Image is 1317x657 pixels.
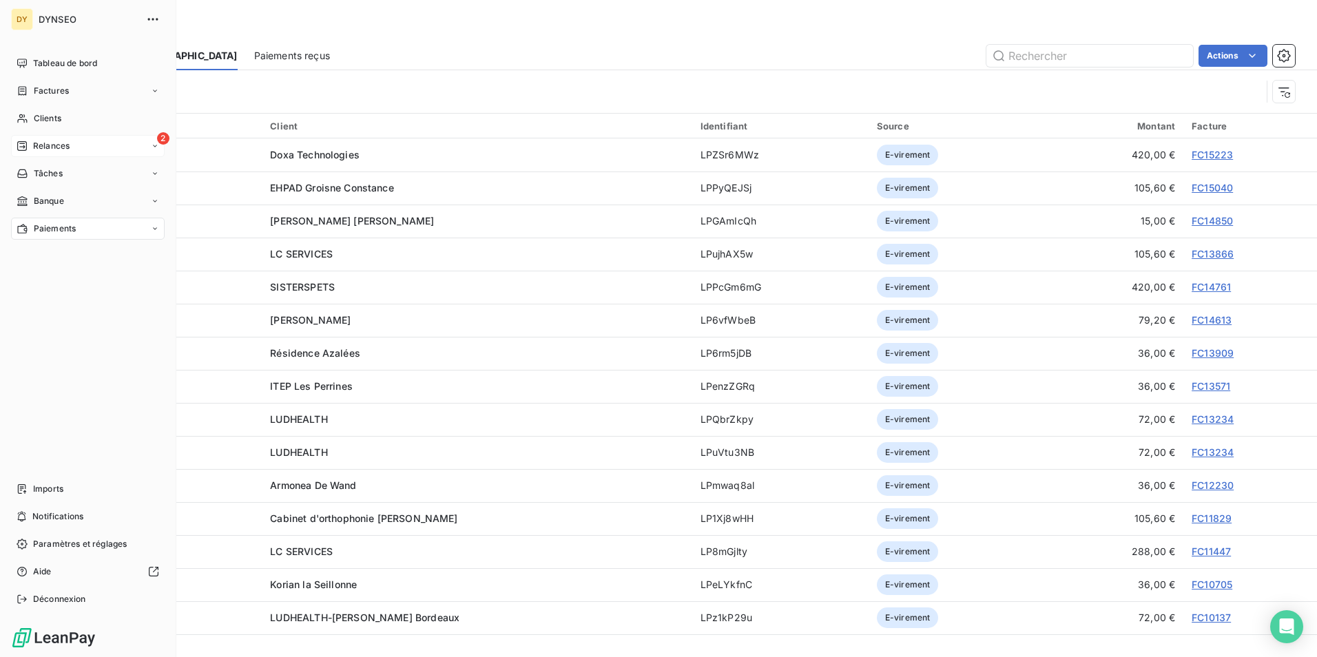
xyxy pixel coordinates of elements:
td: 288,00 € [1046,535,1183,568]
td: LPZSr6MWz [692,138,869,171]
td: LPQbrZkpy [692,403,869,436]
td: LP6vfWbeB [692,304,869,337]
span: Paiements [34,222,76,235]
td: 79,20 € [1046,304,1183,337]
span: LUDHEALTH [270,446,327,458]
td: LPeLYkfnC [692,568,869,601]
span: LUDHEALTH-[PERSON_NAME] Bordeaux [270,612,459,623]
span: E-virement [877,343,939,364]
td: 105,60 € [1046,238,1183,271]
span: SISTERSPETS [270,281,335,293]
td: 105,60 € [1046,171,1183,205]
a: Factures [11,80,165,102]
input: Rechercher [986,45,1193,67]
div: Client [270,121,683,132]
div: Identifiant [701,121,860,132]
span: [PERSON_NAME] [270,314,351,326]
span: [PERSON_NAME] [PERSON_NAME] [270,215,434,227]
a: FC15223 [1192,149,1233,160]
a: Aide [11,561,165,583]
td: LPujhAX5w [692,238,869,271]
a: Clients [11,107,165,129]
td: LPenzZGRq [692,370,869,403]
td: LPPyQEJSj [692,171,869,205]
a: Tâches [11,163,165,185]
span: Doxa Technologies [270,149,360,160]
a: FC13866 [1192,248,1234,260]
td: 420,00 € [1046,271,1183,304]
a: FC13234 [1192,413,1234,425]
span: Korian la Seillonne [270,578,357,590]
td: 72,00 € [1046,403,1183,436]
a: FC14613 [1192,314,1232,326]
a: FC14850 [1192,215,1233,227]
span: DYNSEO [39,14,138,25]
span: E-virement [877,178,939,198]
span: Paramètres et réglages [33,538,127,550]
span: Relances [33,140,70,152]
span: Clients [34,112,61,125]
td: LP6rm5jDB [692,337,869,370]
div: DY [11,8,33,30]
span: Factures [34,85,69,97]
span: Résidence Azalées [270,347,360,359]
span: Aide [33,565,52,578]
td: LPz1kP29u [692,601,869,634]
span: Tâches [34,167,63,180]
td: LP1Xj8wHH [692,502,869,535]
a: Paramètres et réglages [11,533,165,555]
span: LC SERVICES [270,248,333,260]
td: LPGAmIcQh [692,205,869,238]
a: 2Relances [11,135,165,157]
td: 36,00 € [1046,568,1183,601]
span: E-virement [877,508,939,529]
td: 420,00 € [1046,138,1183,171]
div: Open Intercom Messenger [1270,610,1303,643]
td: 15,00 € [1046,205,1183,238]
td: 72,00 € [1046,436,1183,469]
div: Montant [1055,121,1175,132]
span: ITEP Les Perrines [270,380,353,392]
span: E-virement [877,442,939,463]
span: E-virement [877,145,939,165]
span: E-virement [877,244,939,264]
a: FC13571 [1192,380,1230,392]
td: 36,00 € [1046,370,1183,403]
a: FC11829 [1192,512,1232,524]
img: Logo LeanPay [11,627,96,649]
span: E-virement [877,574,939,595]
span: E-virement [877,607,939,628]
a: FC11447 [1192,545,1231,557]
td: 105,60 € [1046,502,1183,535]
div: Source [877,121,1039,132]
button: Actions [1199,45,1267,67]
a: Banque [11,190,165,212]
td: LPPcGm6mG [692,271,869,304]
td: LPuVtu3NB [692,436,869,469]
span: Paiements reçus [254,49,330,63]
span: E-virement [877,475,939,496]
span: Cabinet d'orthophonie [PERSON_NAME] [270,512,457,524]
span: Armonea De Wand [270,479,356,491]
span: EHPAD Groisne Constance [270,182,393,194]
a: FC12230 [1192,479,1234,491]
td: 36,00 € [1046,337,1183,370]
span: LUDHEALTH [270,413,327,425]
td: LPmwaq8al [692,469,869,502]
span: E-virement [877,211,939,231]
span: E-virement [877,310,939,331]
span: 2 [157,132,169,145]
span: E-virement [877,409,939,430]
a: FC13234 [1192,446,1234,458]
a: FC10705 [1192,578,1232,590]
td: LP8mGjlty [692,535,869,568]
span: Imports [33,483,63,495]
a: FC10137 [1192,612,1231,623]
span: Déconnexion [33,593,86,605]
div: Facture [1192,121,1309,132]
td: 72,00 € [1046,601,1183,634]
span: Tableau de bord [33,57,97,70]
a: Imports [11,478,165,500]
a: Tableau de bord [11,52,165,74]
span: E-virement [877,376,939,397]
